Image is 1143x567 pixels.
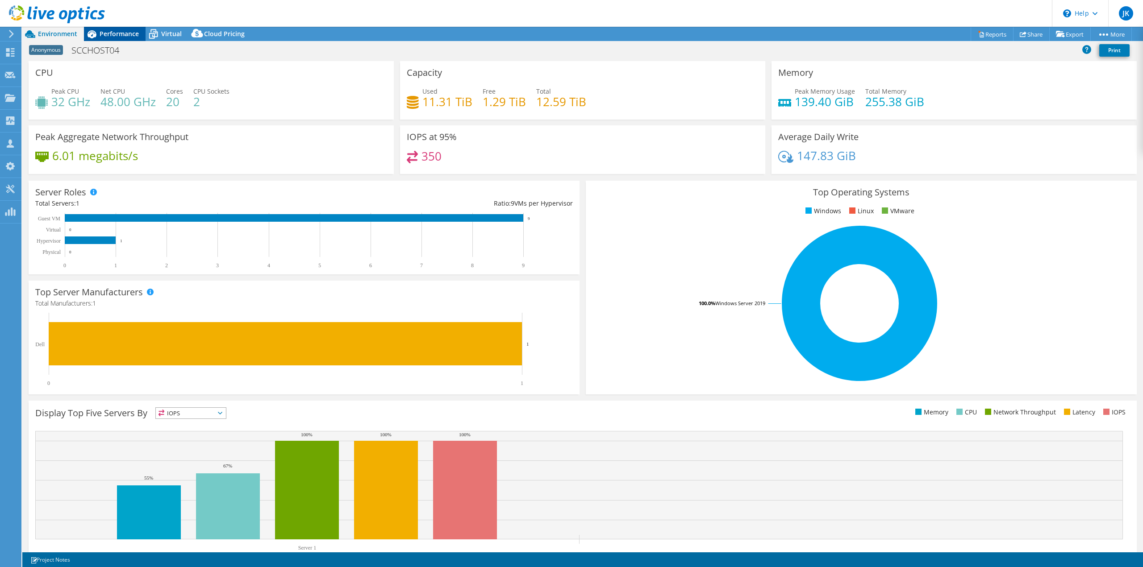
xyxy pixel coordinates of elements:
[954,407,977,417] li: CPU
[536,87,551,95] span: Total
[100,97,156,107] h4: 48.00 GHz
[161,29,182,38] span: Virtual
[100,29,139,38] span: Performance
[715,300,765,306] tspan: Windows Server 2019
[865,87,906,95] span: Total Memory
[521,380,523,386] text: 1
[420,262,423,269] text: 7
[35,199,304,208] div: Total Servers:
[536,97,586,107] h4: 12.59 TiB
[1101,407,1126,417] li: IOPS
[795,97,855,107] h4: 139.40 GiB
[156,408,226,418] span: IOPS
[407,132,457,142] h3: IOPS at 95%
[699,300,715,306] tspan: 100.0%
[511,199,514,207] span: 9
[304,199,573,208] div: Ratio: VMs per Hypervisor
[407,68,442,78] h3: Capacity
[69,228,71,232] text: 0
[483,87,496,95] span: Free
[42,249,61,255] text: Physical
[318,262,321,269] text: 5
[421,151,442,161] h4: 350
[29,45,63,55] span: Anonymous
[526,341,529,347] text: 1
[1063,9,1071,17] svg: \n
[204,29,245,38] span: Cloud Pricing
[193,97,229,107] h4: 2
[267,262,270,269] text: 4
[100,87,125,95] span: Net CPU
[165,262,168,269] text: 2
[1119,6,1133,21] span: JK
[1099,44,1130,57] a: Print
[1013,27,1050,41] a: Share
[803,206,841,216] li: Windows
[847,206,874,216] li: Linux
[216,262,219,269] text: 3
[114,262,117,269] text: 1
[144,475,153,480] text: 55%
[76,199,79,207] span: 1
[166,97,183,107] h4: 20
[778,132,859,142] h3: Average Daily Write
[37,238,61,244] text: Hypervisor
[38,29,77,38] span: Environment
[483,97,526,107] h4: 1.29 TiB
[380,432,392,437] text: 100%
[35,287,143,297] h3: Top Server Manufacturers
[913,407,948,417] li: Memory
[865,97,924,107] h4: 255.38 GiB
[35,132,188,142] h3: Peak Aggregate Network Throughput
[301,432,313,437] text: 100%
[35,298,573,308] h4: Total Manufacturers:
[67,46,133,55] h1: SCCHOST04
[1049,27,1091,41] a: Export
[35,341,45,348] text: Dell
[797,151,856,161] h4: 147.83 GiB
[298,545,316,551] text: Server 1
[46,227,61,233] text: Virtual
[51,97,90,107] h4: 32 GHz
[459,432,471,437] text: 100%
[223,463,232,468] text: 67%
[880,206,914,216] li: VMware
[1062,407,1095,417] li: Latency
[51,87,79,95] span: Peak CPU
[971,27,1014,41] a: Reports
[795,87,855,95] span: Peak Memory Usage
[166,87,183,95] span: Cores
[47,380,50,386] text: 0
[522,262,525,269] text: 9
[38,215,60,222] text: Guest VM
[422,87,438,95] span: Used
[422,97,472,107] h4: 11.31 TiB
[369,262,372,269] text: 6
[592,187,1130,197] h3: Top Operating Systems
[35,68,53,78] h3: CPU
[92,299,96,307] span: 1
[52,151,138,161] h4: 6.01 megabits/s
[24,554,76,565] a: Project Notes
[1090,27,1132,41] a: More
[120,239,122,243] text: 1
[35,187,86,197] h3: Server Roles
[471,262,474,269] text: 8
[528,216,530,221] text: 9
[63,262,66,269] text: 0
[69,250,71,254] text: 0
[983,407,1056,417] li: Network Throughput
[193,87,229,95] span: CPU Sockets
[778,68,813,78] h3: Memory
